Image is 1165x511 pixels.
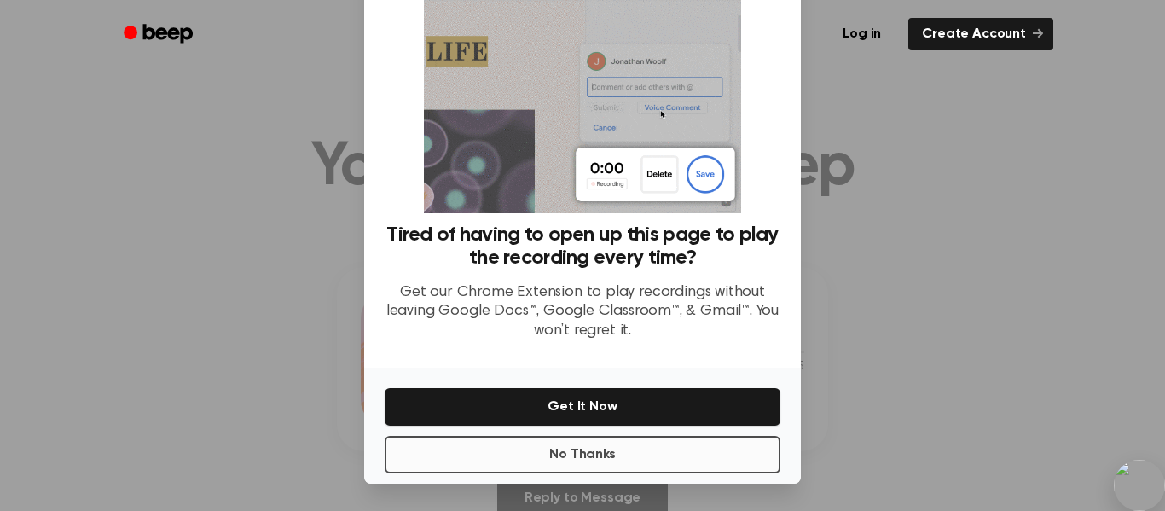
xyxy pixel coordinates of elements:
a: Beep [112,18,208,51]
h3: Tired of having to open up this page to play the recording every time? [385,224,780,270]
button: No Thanks [385,436,780,473]
p: Get our Chrome Extension to play recordings without leaving Google Docs™, Google Classroom™, & Gm... [385,283,780,341]
button: Get It Now [385,388,780,426]
img: bubble.svg [1114,460,1165,511]
a: Create Account [908,18,1053,50]
a: Log in [826,15,898,54]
